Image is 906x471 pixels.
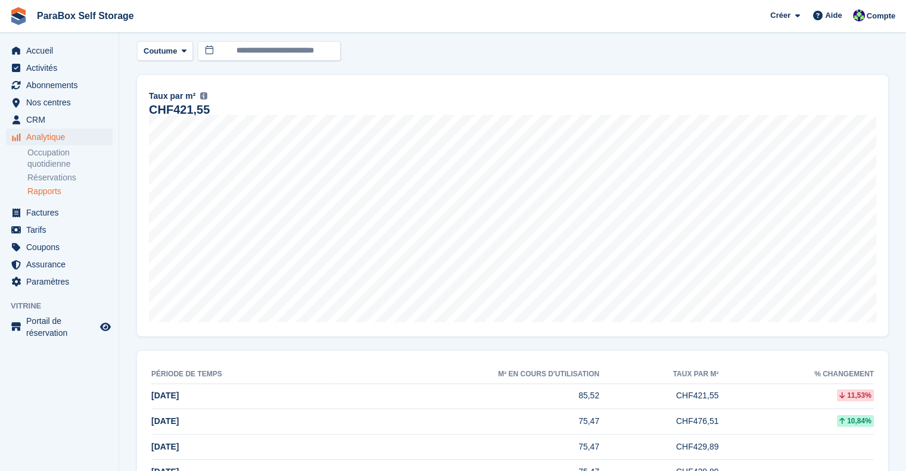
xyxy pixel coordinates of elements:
[149,105,210,115] div: CHF421,55
[27,147,113,170] a: Occupation quotidienne
[6,239,113,255] a: menu
[10,7,27,25] img: stora-icon-8386f47178a22dfd0bd8f6a31ec36ba5ce8667c1dd55bd0f319d3a0aa187defe.svg
[26,273,98,290] span: Paramètres
[6,129,113,145] a: menu
[335,365,599,384] th: m² en cours d'utilisation
[26,222,98,238] span: Tarifs
[6,77,113,93] a: menu
[27,186,113,197] a: Rapports
[151,365,335,384] th: Période de temps
[144,45,177,57] span: Coutume
[335,409,599,435] td: 75,47
[853,10,865,21] img: Tess Bédat
[837,389,874,401] div: 11,53%
[6,42,113,59] a: menu
[6,60,113,76] a: menu
[599,409,718,435] td: CHF476,51
[6,315,113,339] a: menu
[151,391,179,400] span: [DATE]
[26,42,98,59] span: Accueil
[26,77,98,93] span: Abonnements
[149,90,195,102] span: Taux par m²
[26,129,98,145] span: Analytique
[335,434,599,460] td: 75,47
[6,256,113,273] a: menu
[599,383,718,409] td: CHF421,55
[26,256,98,273] span: Assurance
[151,416,179,426] span: [DATE]
[6,204,113,221] a: menu
[151,442,179,451] span: [DATE]
[26,111,98,128] span: CRM
[26,204,98,221] span: Factures
[200,92,207,99] img: icon-info-grey-7440780725fd019a000dd9b08b2336e03edf1995a4989e88bcd33f0948082b44.svg
[599,434,718,460] td: CHF429,89
[137,41,193,61] button: Coutume
[837,415,874,427] div: 10,84%
[26,60,98,76] span: Activités
[6,273,113,290] a: menu
[98,320,113,334] a: Boutique d'aperçu
[26,239,98,255] span: Coupons
[26,94,98,111] span: Nos centres
[867,10,895,22] span: Compte
[26,315,98,339] span: Portail de réservation
[770,10,790,21] span: Créer
[825,10,842,21] span: Aide
[6,94,113,111] a: menu
[27,172,113,183] a: Réservations
[32,6,139,26] a: ParaBox Self Storage
[335,383,599,409] td: 85,52
[6,111,113,128] a: menu
[599,365,718,384] th: Taux par m²
[11,300,119,312] span: Vitrine
[6,222,113,238] a: menu
[718,365,874,384] th: % changement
